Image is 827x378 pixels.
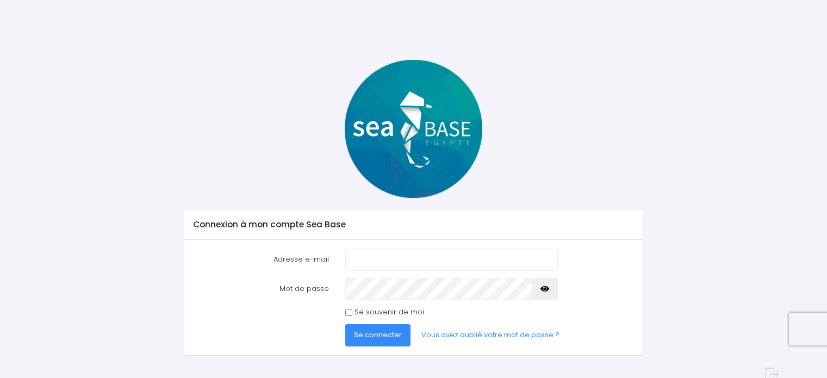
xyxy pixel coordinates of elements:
[354,330,402,340] span: Se connecter
[185,278,337,300] label: Mot de passe
[413,324,568,346] a: Vous avez oublié votre mot de passe ?
[345,324,411,346] button: Se connecter
[355,307,424,318] label: Se souvenir de moi
[184,209,643,240] div: Connexion à mon compte Sea Base
[185,249,337,270] label: Adresse e-mail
